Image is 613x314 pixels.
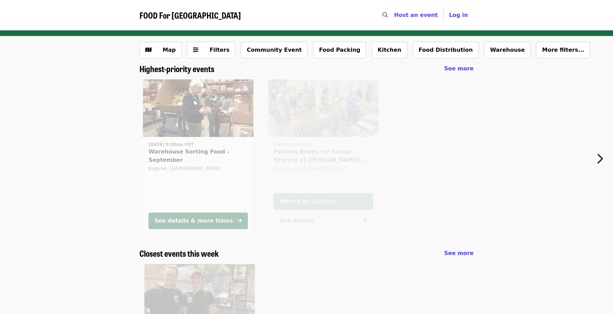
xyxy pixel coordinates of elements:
div: Closest events this week [134,248,479,258]
span: See details [279,217,314,224]
span: See more [444,250,474,256]
button: Food Packing [313,42,366,58]
img: Packing Boxes for Senior Grocery at Bailey Hill : September organized by FOOD For Lane County [268,79,378,137]
div: Eugene, [GEOGRAPHIC_DATA] [273,166,373,171]
button: See details [273,213,373,229]
span: Log in [449,12,468,18]
button: Warehouse [484,42,531,58]
span: Packing Boxes for Senior Grocery at [PERSON_NAME] : September [273,148,373,164]
i: map icon [145,47,152,53]
button: See details & more times [148,213,248,229]
time: [DATE] 8:30am PDT [148,141,194,148]
div: Eugene, [GEOGRAPHIC_DATA] [148,166,248,171]
a: Host an event [394,12,438,18]
button: Log in [444,8,474,22]
img: Warehouse Sorting Food - September organized by FOOD For Lane County [143,79,253,137]
button: Filters (0 selected) [187,42,235,58]
div: See details & more times [154,217,233,225]
span: See more [444,65,474,72]
i: arrow-right icon [362,217,367,224]
a: FOOD For [GEOGRAPHIC_DATA] [139,10,241,20]
input: Search [392,7,398,23]
span: More filters... [542,47,584,53]
a: Highest-priority events [139,64,214,74]
button: Community Event [241,42,308,58]
a: See details for "Warehouse Sorting Food - September" [143,79,253,235]
span: FOOD For [GEOGRAPHIC_DATA] [139,9,241,21]
a: Closest events this week [139,248,219,258]
button: Kitchen [372,42,407,58]
a: See more [444,65,474,73]
i: arrow-right icon [237,217,242,224]
i: chevron-right icon [596,152,603,165]
button: Show map view [139,42,182,58]
button: More filters... [536,42,590,58]
span: Highest-priority events [139,62,214,75]
i: search icon [382,12,388,18]
span: Attend as Luciana [279,197,367,206]
button: Food Distribution [413,42,479,58]
div: Highest-priority events [134,64,479,74]
span: Warehouse Sorting Food - September [148,148,248,164]
i: sliders-h icon [193,47,198,53]
time: [DATE] 2pm PDT [273,141,311,148]
span: Filters [210,47,230,53]
a: Packing Boxes for Senior Grocery at Bailey Hill : September [268,79,378,137]
button: Next item [590,149,613,168]
a: See details for "Packing Boxes for Senior Grocery at Bailey Hill : September" [273,140,373,173]
button: Attend as Luciana [273,193,373,210]
span: Closest events this week [139,247,219,259]
span: Map [163,47,176,53]
a: See more [444,249,474,257]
